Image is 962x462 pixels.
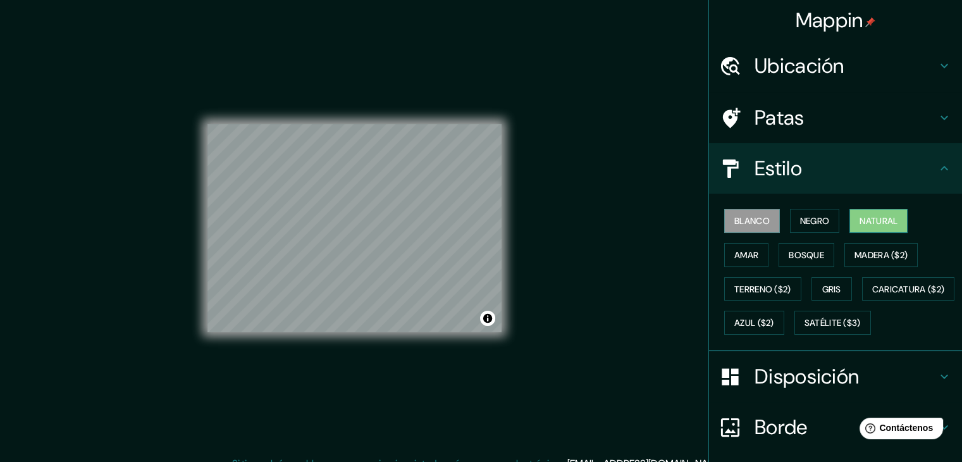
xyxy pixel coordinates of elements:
[724,311,784,335] button: Azul ($2)
[794,311,871,335] button: Satélite ($3)
[796,7,863,34] font: Mappin
[755,363,859,390] font: Disposición
[709,402,962,453] div: Borde
[709,41,962,91] div: Ubicación
[709,351,962,402] div: Disposición
[755,104,805,131] font: Patas
[724,243,768,267] button: Amar
[734,249,758,261] font: Amar
[849,209,908,233] button: Natural
[755,155,802,182] font: Estilo
[872,284,945,295] font: Caricatura ($2)
[709,143,962,194] div: Estilo
[822,284,841,295] font: Gris
[755,53,844,79] font: Ubicación
[805,318,861,329] font: Satélite ($3)
[862,277,955,301] button: Caricatura ($2)
[724,209,780,233] button: Blanco
[734,318,774,329] font: Azul ($2)
[724,277,801,301] button: Terreno ($2)
[860,215,897,227] font: Natural
[779,243,834,267] button: Bosque
[844,243,918,267] button: Madera ($2)
[790,209,840,233] button: Negro
[207,124,502,332] canvas: Mapa
[800,215,830,227] font: Negro
[811,277,852,301] button: Gris
[849,413,948,448] iframe: Lanzador de widgets de ayuda
[709,92,962,143] div: Patas
[865,17,875,27] img: pin-icon.png
[734,284,791,295] font: Terreno ($2)
[755,414,808,440] font: Borde
[480,311,495,326] button: Activar o desactivar atribución
[854,249,908,261] font: Madera ($2)
[734,215,770,227] font: Blanco
[789,249,824,261] font: Bosque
